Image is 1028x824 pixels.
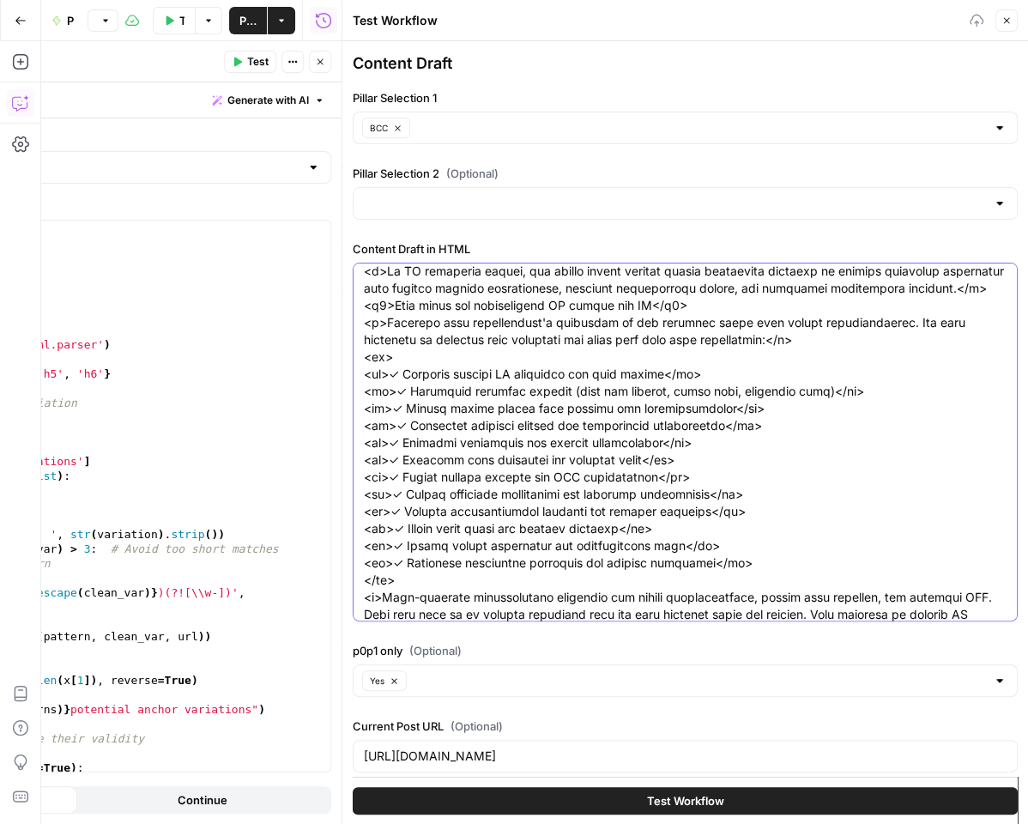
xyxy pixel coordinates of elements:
[247,54,269,70] span: Test
[239,12,257,29] span: Publish
[353,786,1018,814] button: Test Workflow
[370,121,388,135] span: BCC
[362,118,410,138] button: BCC
[353,240,1018,257] label: Content Draft in HTML
[353,165,1018,182] label: Pillar Selection 2
[229,7,267,34] button: Publish
[178,791,227,809] span: Continue
[353,89,1018,106] label: Pillar Selection 1
[77,786,328,814] button: Continue
[446,165,499,182] span: (Optional)
[451,718,503,735] span: (Optional)
[353,718,1018,735] label: Current Post URL
[364,748,1007,765] input: https://ramp.com/blog/example-post
[647,791,724,809] span: Test Workflow
[205,89,331,112] button: Generate with AI
[409,642,462,659] span: (Optional)
[41,7,84,34] button: P0/P1 Internal Linking Workflow
[362,670,407,691] button: Yes
[353,642,1018,659] label: p0p1 only
[370,674,384,688] span: Yes
[179,12,184,29] span: Test Data
[153,7,195,34] button: Test Data
[224,51,276,73] button: Test
[67,12,74,29] span: P0/P1 Internal Linking Workflow
[353,51,1018,76] div: Content Draft
[227,93,309,108] span: Generate with AI
[88,9,118,32] button: Draft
